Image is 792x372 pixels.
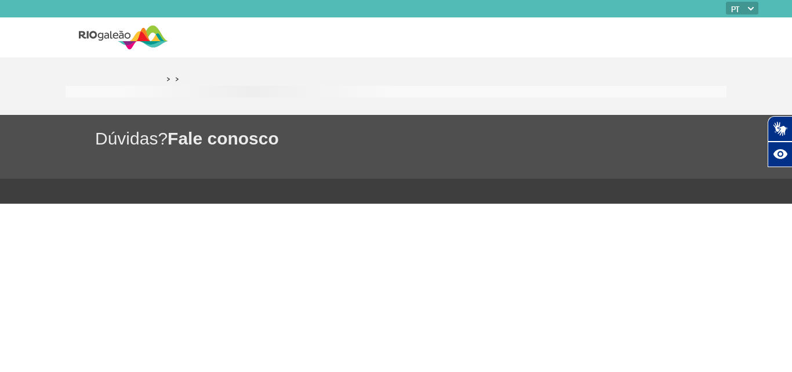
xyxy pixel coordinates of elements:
h1: Dúvidas? [95,127,792,150]
a: > [166,72,170,85]
div: Plugin de acessibilidade da Hand Talk. [768,116,792,167]
button: Abrir tradutor de língua de sinais. [768,116,792,142]
button: Abrir recursos assistivos. [768,142,792,167]
span: Fale conosco [168,129,279,148]
a: > [175,72,179,85]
